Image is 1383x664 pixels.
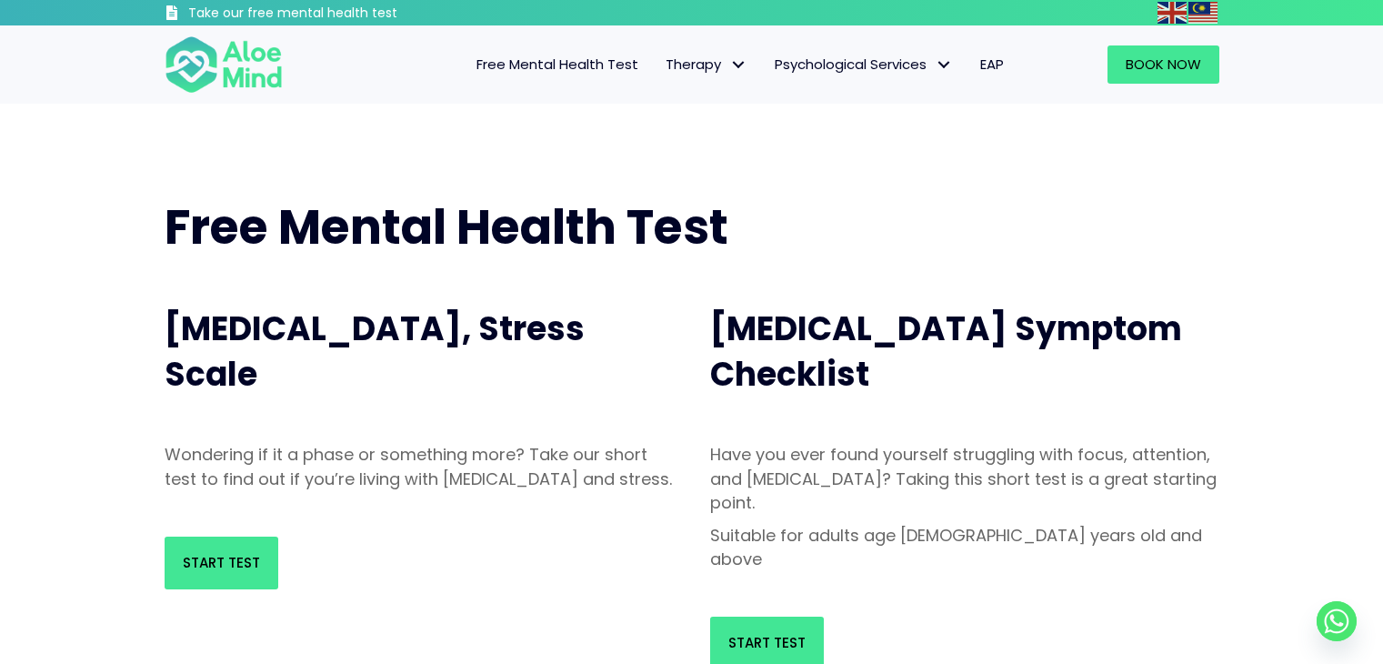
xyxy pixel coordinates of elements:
[165,5,495,25] a: Take our free mental health test
[476,55,638,74] span: Free Mental Health Test
[306,45,1017,84] nav: Menu
[165,306,585,397] span: [MEDICAL_DATA], Stress Scale
[165,35,283,95] img: Aloe mind Logo
[1107,45,1219,84] a: Book Now
[761,45,967,84] a: Psychological ServicesPsychological Services: submenu
[710,524,1219,571] p: Suitable for adults age [DEMOGRAPHIC_DATA] years old and above
[1317,601,1357,641] a: Whatsapp
[165,537,278,589] a: Start Test
[710,306,1182,397] span: [MEDICAL_DATA] Symptom Checklist
[726,52,752,78] span: Therapy: submenu
[710,443,1219,514] p: Have you ever found yourself struggling with focus, attention, and [MEDICAL_DATA]? Taking this sh...
[165,443,674,490] p: Wondering if it a phase or something more? Take our short test to find out if you’re living with ...
[967,45,1017,84] a: EAP
[931,52,957,78] span: Psychological Services: submenu
[775,55,953,74] span: Psychological Services
[1158,2,1188,23] a: English
[652,45,761,84] a: TherapyTherapy: submenu
[728,633,806,652] span: Start Test
[1188,2,1219,23] a: Malay
[183,553,260,572] span: Start Test
[165,194,728,260] span: Free Mental Health Test
[1188,2,1218,24] img: ms
[1126,55,1201,74] span: Book Now
[188,5,495,23] h3: Take our free mental health test
[666,55,747,74] span: Therapy
[463,45,652,84] a: Free Mental Health Test
[980,55,1004,74] span: EAP
[1158,2,1187,24] img: en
